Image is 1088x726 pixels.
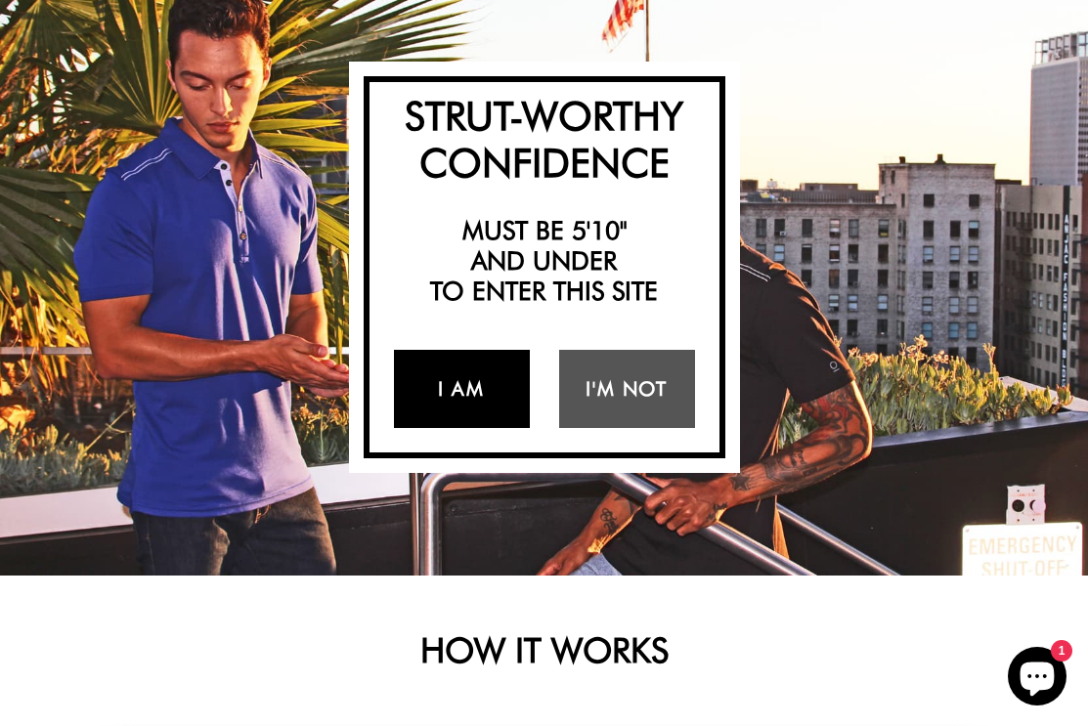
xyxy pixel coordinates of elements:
h2: Must be 5'10" and under to enter this site [379,215,710,307]
a: I Am [394,350,530,428]
inbox-online-store-chat: Shopify online store chat [1002,647,1072,710]
h2: HOW IT WORKS [54,629,1034,670]
h2: Strut-Worthy Confidence [379,92,710,186]
a: I'm Not [559,350,695,428]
